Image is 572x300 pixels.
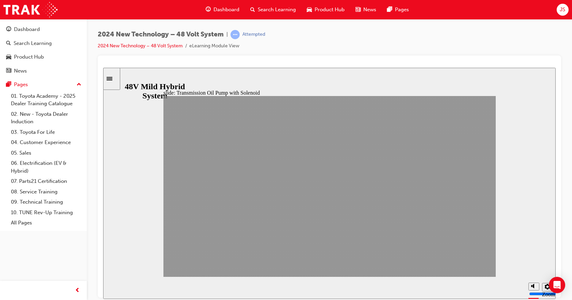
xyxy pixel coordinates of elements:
[3,2,58,17] img: Trak
[355,5,361,14] span: news-icon
[425,215,436,223] button: Mute (Ctrl+Alt+M)
[315,6,345,14] span: Product Hub
[3,51,84,63] a: Product Hub
[6,27,11,33] span: guage-icon
[422,209,449,231] div: misc controls
[189,42,239,50] li: eLearning Module View
[557,4,569,16] button: JS
[14,53,44,61] div: Product Hub
[439,215,450,224] button: Settings
[213,6,239,14] span: Dashboard
[242,31,265,38] div: Attempted
[98,31,224,38] span: 2024 New Technology – 48 Volt System
[14,67,27,75] div: News
[8,176,84,187] a: 07. Parts21 Certification
[250,5,255,14] span: search-icon
[6,41,11,47] span: search-icon
[6,68,11,74] span: news-icon
[8,218,84,228] a: All Pages
[6,82,11,88] span: pages-icon
[226,31,228,38] span: |
[3,22,84,78] button: DashboardSearch LearningProduct HubNews
[3,65,84,77] a: News
[206,5,211,14] span: guage-icon
[6,54,11,60] span: car-icon
[426,223,470,229] input: volume
[8,91,84,109] a: 01. Toyota Academy - 2025 Dealer Training Catalogue
[8,127,84,138] a: 03. Toyota For Life
[395,6,409,14] span: Pages
[77,80,81,89] span: up-icon
[14,26,40,33] div: Dashboard
[8,158,84,176] a: 06. Electrification (EV & Hybrid)
[8,137,84,148] a: 04. Customer Experience
[387,5,392,14] span: pages-icon
[382,3,414,17] a: pages-iconPages
[3,37,84,50] a: Search Learning
[8,148,84,158] a: 05. Sales
[560,6,565,14] span: JS
[363,6,376,14] span: News
[3,78,84,91] button: Pages
[98,43,182,49] a: 2024 New Technology – 48 Volt System
[301,3,350,17] a: car-iconProduct Hub
[75,286,80,295] span: prev-icon
[350,3,382,17] a: news-iconNews
[8,109,84,127] a: 02. New - Toyota Dealer Induction
[8,187,84,197] a: 08. Service Training
[307,5,312,14] span: car-icon
[8,207,84,218] a: 10. TUNE Rev-Up Training
[439,224,452,242] label: Zoom to fit
[231,30,240,39] span: learningRecordVerb_ATTEMPT-icon
[8,197,84,207] a: 09. Technical Training
[245,3,301,17] a: search-iconSearch Learning
[14,40,52,47] div: Search Learning
[549,277,565,293] div: Open Intercom Messenger
[258,6,296,14] span: Search Learning
[3,23,84,36] a: Dashboard
[200,3,245,17] a: guage-iconDashboard
[14,81,28,89] div: Pages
